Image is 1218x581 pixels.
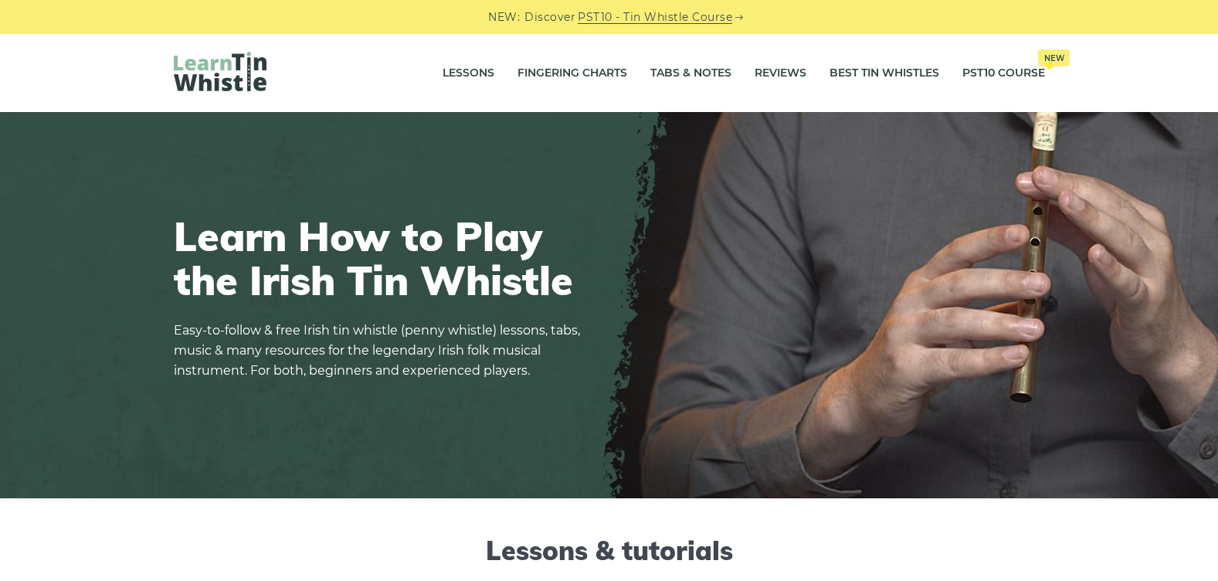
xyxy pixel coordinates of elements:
[517,54,627,93] a: Fingering Charts
[1038,49,1070,66] span: New
[962,54,1045,93] a: PST10 CourseNew
[650,54,731,93] a: Tabs & Notes
[174,52,266,91] img: LearnTinWhistle.com
[443,54,494,93] a: Lessons
[174,214,591,302] h1: Learn How to Play the Irish Tin Whistle
[755,54,806,93] a: Reviews
[174,321,591,381] p: Easy-to-follow & free Irish tin whistle (penny whistle) lessons, tabs, music & many resources for...
[830,54,939,93] a: Best Tin Whistles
